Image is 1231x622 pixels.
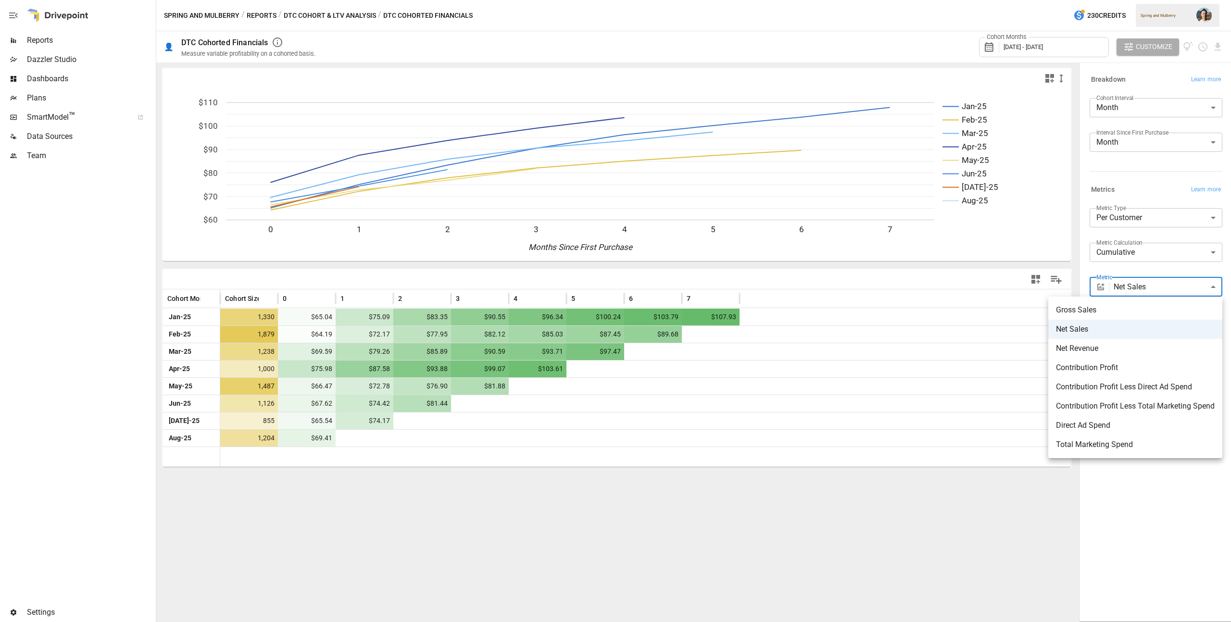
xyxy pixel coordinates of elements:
[1056,439,1215,450] span: Total Marketing Spend
[1056,400,1215,412] span: Contribution Profit Less Total Marketing Spend
[1056,420,1215,431] span: Direct Ad Spend
[1056,362,1215,373] span: Contribution Profit
[1056,343,1215,354] span: Net Revenue
[1056,304,1215,316] span: Gross Sales
[1056,323,1215,335] span: Net Sales
[1056,381,1215,393] span: Contribution Profit Less Direct Ad Spend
